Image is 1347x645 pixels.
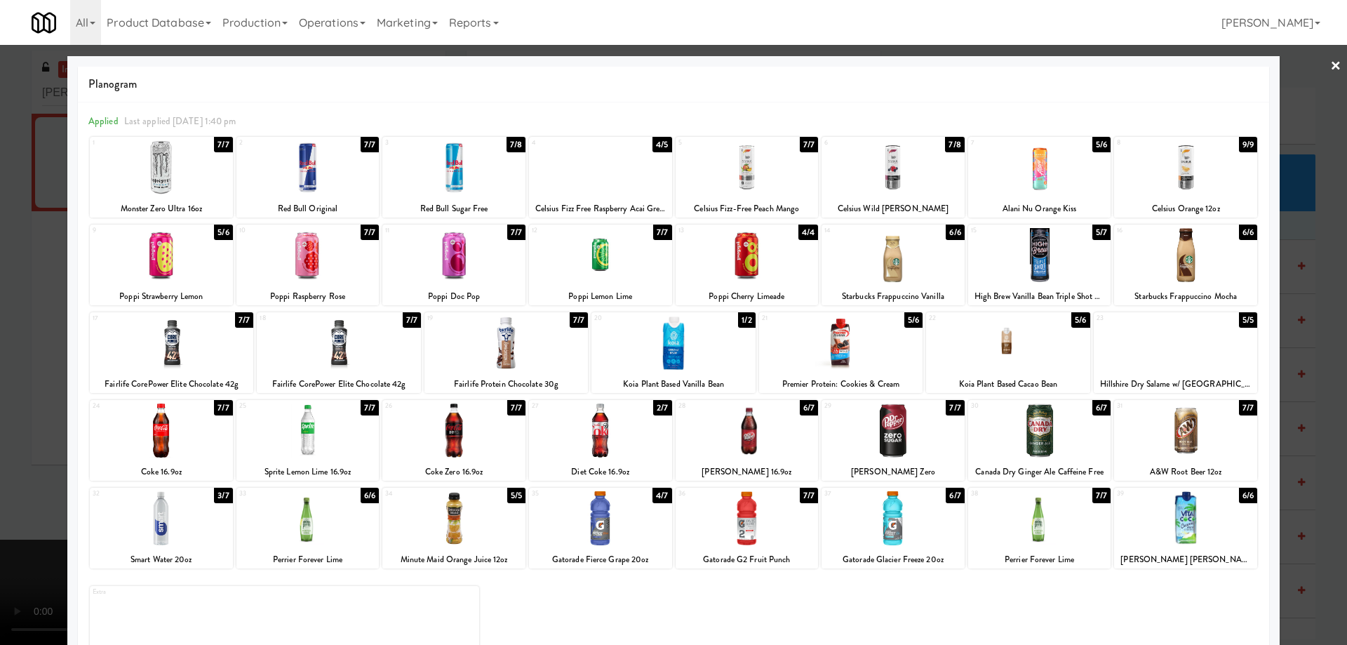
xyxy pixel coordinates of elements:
div: 6 [824,137,893,149]
div: 5/6 [904,312,923,328]
div: 187/7Fairlife CorePower Elite Chocolate 42g [257,312,420,393]
div: 235/5Hillshire Dry Salame w/ [GEOGRAPHIC_DATA] and Toast [1094,312,1257,393]
div: 89/9Celsius Orange 12oz [1114,137,1257,218]
div: Starbucks Frappuccino Mocha [1114,288,1257,305]
div: Gatorade Glacier Freeze 20oz [824,551,963,568]
div: 36 [678,488,747,500]
div: 15 [971,225,1040,237]
div: Alani Nu Orange Kiss [970,200,1109,218]
div: 1/2 [738,312,755,328]
div: 387/7Perrier Forever Lime [968,488,1111,568]
div: Sprite Lemon Lime 16.9oz [239,463,377,481]
div: 7/7 [800,488,818,503]
div: 33 [239,488,308,500]
div: 67/8Celsius Wild [PERSON_NAME] [822,137,965,218]
div: Red Bull Sugar Free [384,200,523,218]
div: 26 [385,400,454,412]
div: 201/2Koia Plant Based Vanilla Bean [591,312,755,393]
div: 215/6Premier Protein: Cookies & Cream [759,312,923,393]
div: 272/7Diet Coke 16.9oz [529,400,672,481]
div: 6/7 [800,400,818,415]
div: Poppi Strawberry Lemon [90,288,233,305]
div: 21 [762,312,841,324]
div: 6/6 [361,488,379,503]
div: Diet Coke 16.9oz [531,463,670,481]
div: 7/7 [214,400,232,415]
div: Gatorade Fierce Grape 20oz [529,551,672,568]
div: 35 [532,488,601,500]
div: [PERSON_NAME] Zero [824,463,963,481]
div: 27 [532,400,601,412]
div: 117/7Poppi Doc Pop [382,225,525,305]
div: Koia Plant Based Vanilla Bean [591,375,755,393]
div: 2 [239,137,308,149]
div: Minute Maid Orange Juice 12oz [384,551,523,568]
span: Planogram [88,74,1259,95]
div: [PERSON_NAME] 16.9oz [676,463,819,481]
div: 7/7 [507,400,525,415]
div: Starbucks Frappuccino Vanilla [822,288,965,305]
div: 3 [385,137,454,149]
div: 75/6Alani Nu Orange Kiss [968,137,1111,218]
div: 11 [385,225,454,237]
div: 14 [824,225,893,237]
div: Hillshire Dry Salame w/ [GEOGRAPHIC_DATA] and Toast [1096,375,1255,393]
div: 134/4Poppi Cherry Limeade [676,225,819,305]
div: 29 [824,400,893,412]
div: [PERSON_NAME] [PERSON_NAME] 16.9 [1116,551,1255,568]
div: 1 [93,137,161,149]
div: Gatorade G2 Fruit Punch [678,551,817,568]
div: Celsius Fizz Free Raspberry Acai Green Tea [529,200,672,218]
div: Monster Zero Ultra 16oz [92,200,231,218]
div: 31 [1117,400,1186,412]
div: Celsius Wild [PERSON_NAME] [824,200,963,218]
div: 10 [239,225,308,237]
div: 4/7 [652,488,671,503]
div: A&W Root Beer 12oz [1114,463,1257,481]
div: Coke Zero 16.9oz [384,463,523,481]
div: Fairlife CorePower Elite Chocolate 42g [92,375,251,393]
div: 27/7Red Bull Original [236,137,380,218]
div: 5/6 [1092,137,1111,152]
div: 37 [824,488,893,500]
div: Smart Water 20oz [90,551,233,568]
div: 7/7 [361,400,379,415]
div: Poppi Lemon Lime [531,288,670,305]
span: Applied [88,114,119,128]
div: 5/7 [1092,225,1111,240]
div: Red Bull Original [239,200,377,218]
div: Coke 16.9oz [90,463,233,481]
div: 317/7A&W Root Beer 12oz [1114,400,1257,481]
div: Red Bull Original [236,200,380,218]
span: Last applied [DATE] 1:40 pm [124,114,236,128]
div: 5/5 [1239,312,1257,328]
div: 6/7 [1092,400,1111,415]
div: 17 [93,312,172,324]
div: Fairlife CorePower Elite Chocolate 42g [257,375,420,393]
div: 38 [971,488,1040,500]
div: 5/6 [1071,312,1090,328]
div: 6/6 [1239,225,1257,240]
div: Gatorade G2 Fruit Punch [676,551,819,568]
div: [PERSON_NAME] [PERSON_NAME] 16.9 [1114,551,1257,568]
div: 225/6Koia Plant Based Cacao Bean [926,312,1090,393]
div: Perrier Forever Lime [970,551,1109,568]
div: [PERSON_NAME] Zero [822,463,965,481]
div: 3/7 [214,488,232,503]
div: Monster Zero Ultra 16oz [90,200,233,218]
div: 7/8 [507,137,525,152]
div: 107/7Poppi Raspberry Rose [236,225,380,305]
div: Celsius Orange 12oz [1116,200,1255,218]
div: 257/7Sprite Lemon Lime 16.9oz [236,400,380,481]
div: 13 [678,225,747,237]
div: 7/7 [1239,400,1257,415]
div: Perrier Forever Lime [968,551,1111,568]
div: 8 [1117,137,1186,149]
div: 25 [239,400,308,412]
div: Koia Plant Based Vanilla Bean [594,375,753,393]
div: Coke Zero 16.9oz [382,463,525,481]
div: Fairlife Protein Chocolate 30g [424,375,588,393]
div: Canada Dry Ginger Ale Caffeine Free [968,463,1111,481]
div: Poppi Strawberry Lemon [92,288,231,305]
div: Diet Coke 16.9oz [529,463,672,481]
